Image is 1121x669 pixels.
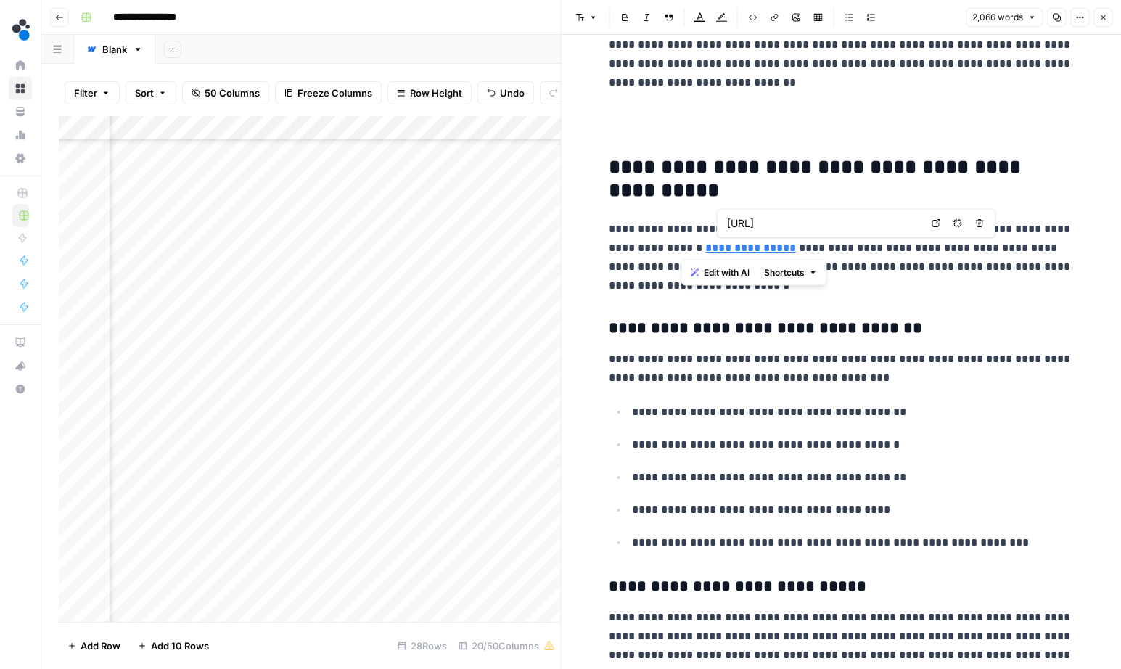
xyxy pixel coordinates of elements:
button: Freeze Columns [275,81,382,104]
button: Filter [65,81,120,104]
button: Undo [477,81,534,104]
span: Sort [135,86,154,100]
button: What's new? [9,354,32,377]
button: Add Row [59,634,129,657]
span: Edit with AI [704,266,750,279]
span: Add 10 Rows [151,639,209,653]
a: AirOps Academy [9,331,32,354]
div: What's new? [9,355,31,377]
a: Your Data [9,100,32,123]
a: Settings [9,147,32,170]
a: Home [9,54,32,77]
a: Browse [9,77,32,100]
span: 50 Columns [205,86,260,100]
span: Row Height [410,86,462,100]
div: 28 Rows [392,634,453,657]
button: Sort [126,81,176,104]
button: Workspace: spot.ai [9,12,32,48]
button: Shortcuts [758,263,824,282]
a: Usage [9,123,32,147]
div: 20/50 Columns [453,634,561,657]
a: Blank [74,35,155,64]
div: Blank [102,42,127,57]
button: 2,066 words [966,8,1043,27]
button: Row Height [387,81,472,104]
img: spot.ai Logo [9,17,35,43]
span: 2,066 words [972,11,1023,24]
span: Shortcuts [764,266,805,279]
span: Filter [74,86,97,100]
button: Edit with AI [685,263,755,282]
button: 50 Columns [182,81,269,104]
span: Freeze Columns [297,86,372,100]
span: Undo [500,86,525,100]
button: Add 10 Rows [129,634,218,657]
span: Add Row [81,639,120,653]
button: Help + Support [9,377,32,401]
